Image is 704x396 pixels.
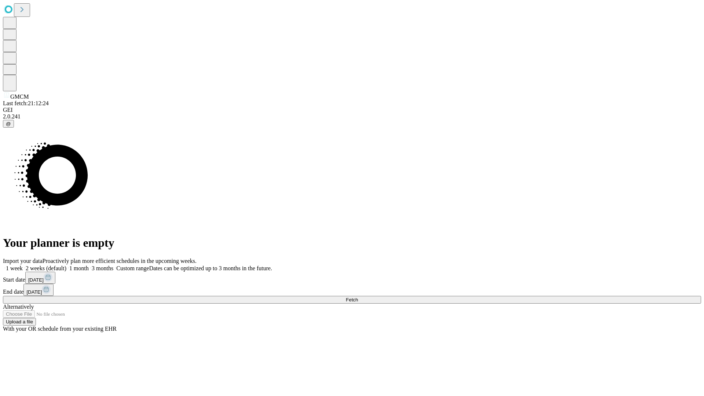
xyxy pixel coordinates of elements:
[6,265,23,271] span: 1 week
[23,284,54,296] button: [DATE]
[3,258,43,264] span: Import your data
[3,296,701,304] button: Fetch
[3,304,34,310] span: Alternatively
[3,326,117,332] span: With your OR schedule from your existing EHR
[3,284,701,296] div: End date
[10,93,29,100] span: GMCM
[3,236,701,250] h1: Your planner is empty
[3,318,36,326] button: Upload a file
[25,272,55,284] button: [DATE]
[3,120,14,128] button: @
[43,258,197,264] span: Proactively plan more efficient schedules in the upcoming weeks.
[26,289,42,295] span: [DATE]
[346,297,358,302] span: Fetch
[3,100,49,106] span: Last fetch: 21:12:24
[3,272,701,284] div: Start date
[3,107,701,113] div: GEI
[6,121,11,126] span: @
[92,265,113,271] span: 3 months
[28,277,44,283] span: [DATE]
[26,265,66,271] span: 2 weeks (default)
[3,113,701,120] div: 2.0.241
[69,265,89,271] span: 1 month
[149,265,272,271] span: Dates can be optimized up to 3 months in the future.
[116,265,149,271] span: Custom range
